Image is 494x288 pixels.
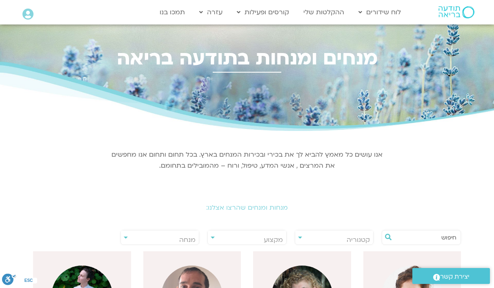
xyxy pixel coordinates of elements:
[264,235,283,244] span: מקצוע
[438,6,474,18] img: תודעה בריאה
[156,4,189,20] a: תמכו בנו
[412,268,490,284] a: יצירת קשר
[233,4,293,20] a: קורסים ופעילות
[18,47,476,69] h2: מנחים ומנחות בתודעה בריאה
[347,235,370,244] span: קטגוריה
[394,230,456,244] input: חיפוש
[354,4,405,20] a: לוח שידורים
[110,149,384,171] p: אנו עושים כל מאמץ להביא לך את בכירי ובכירות המנחים בארץ. בכל תחום ותחום אנו מחפשים את המרצים , אנ...
[195,4,227,20] a: עזרה
[299,4,348,20] a: ההקלטות שלי
[18,204,476,211] h2: מנחות ומנחים שהרצו אצלנו:
[440,271,470,282] span: יצירת קשר
[179,235,196,244] span: מנחה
